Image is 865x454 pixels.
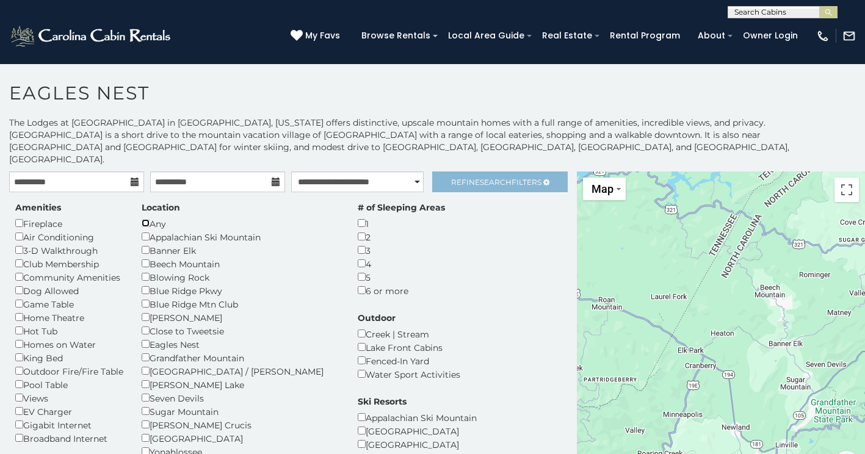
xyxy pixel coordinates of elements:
[15,391,123,405] div: Views
[834,178,859,202] button: Toggle fullscreen view
[737,26,804,45] a: Owner Login
[358,217,445,230] div: 1
[358,411,477,424] div: Appalachian Ski Mountain
[15,243,123,257] div: 3-D Walkthrough
[15,351,123,364] div: King Bed
[142,284,339,297] div: Blue Ridge Pkwy
[15,378,123,391] div: Pool Table
[15,337,123,351] div: Homes on Water
[358,270,445,284] div: 5
[358,327,460,340] div: Creek | Stream
[142,431,339,445] div: [GEOGRAPHIC_DATA]
[358,312,396,324] label: Outdoor
[142,270,339,284] div: Blowing Rock
[142,243,339,257] div: Banner Elk
[358,230,445,243] div: 2
[142,201,180,214] label: Location
[358,340,460,354] div: Lake Front Cabins
[604,26,686,45] a: Rental Program
[15,217,123,230] div: Fireplace
[15,297,123,311] div: Game Table
[142,257,339,270] div: Beech Mountain
[358,243,445,257] div: 3
[442,26,530,45] a: Local Area Guide
[358,367,460,381] div: Water Sport Activities
[142,391,339,405] div: Seven Devils
[15,311,123,324] div: Home Theatre
[15,364,123,378] div: Outdoor Fire/Fire Table
[358,284,445,297] div: 6 or more
[15,270,123,284] div: Community Amenities
[142,311,339,324] div: [PERSON_NAME]
[15,230,123,243] div: Air Conditioning
[358,424,477,438] div: [GEOGRAPHIC_DATA]
[432,171,567,192] a: RefineSearchFilters
[358,201,445,214] label: # of Sleeping Areas
[15,418,123,431] div: Gigabit Internet
[9,24,174,48] img: White-1-2.png
[15,257,123,270] div: Club Membership
[15,431,123,445] div: Broadband Internet
[355,26,436,45] a: Browse Rentals
[358,438,477,451] div: [GEOGRAPHIC_DATA]
[451,178,541,187] span: Refine Filters
[142,230,339,243] div: Appalachian Ski Mountain
[15,324,123,337] div: Hot Tub
[15,284,123,297] div: Dog Allowed
[583,178,626,200] button: Change map style
[305,29,340,42] span: My Favs
[842,29,856,43] img: mail-regular-white.png
[816,29,830,43] img: phone-regular-white.png
[142,378,339,391] div: [PERSON_NAME] Lake
[142,418,339,431] div: [PERSON_NAME] Crucis
[142,364,339,378] div: [GEOGRAPHIC_DATA] / [PERSON_NAME]
[536,26,598,45] a: Real Estate
[142,217,339,230] div: Any
[692,26,731,45] a: About
[142,337,339,351] div: Eagles Nest
[592,182,613,195] span: Map
[480,178,512,187] span: Search
[15,201,61,214] label: Amenities
[358,257,445,270] div: 4
[142,324,339,337] div: Close to Tweetsie
[15,405,123,418] div: EV Charger
[291,29,343,43] a: My Favs
[142,351,339,364] div: Grandfather Mountain
[358,395,407,408] label: Ski Resorts
[142,297,339,311] div: Blue Ridge Mtn Club
[358,354,460,367] div: Fenced-In Yard
[142,405,339,418] div: Sugar Mountain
